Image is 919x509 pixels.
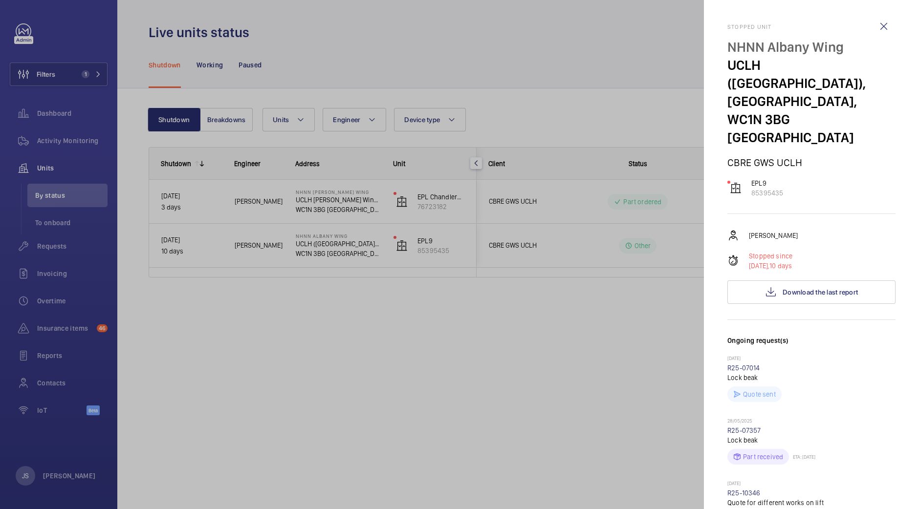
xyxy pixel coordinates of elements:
[730,182,742,194] img: elevator.svg
[727,355,896,363] p: [DATE]
[727,498,896,508] p: Quote for different works on lift
[751,178,783,188] p: EPL9
[727,426,761,434] a: R25-07357
[727,373,896,382] p: Lock beak
[727,435,896,445] p: Lock beak
[743,389,776,399] p: Quote sent
[727,418,896,425] p: 28/05/2025
[727,480,896,488] p: [DATE]
[751,188,783,198] p: 85395435
[727,56,896,110] p: UCLH ([GEOGRAPHIC_DATA]), [GEOGRAPHIC_DATA],
[789,454,815,460] p: ETA: [DATE]
[727,156,896,169] p: CBRE GWS UCLH
[749,231,798,240] p: [PERSON_NAME]
[749,261,792,271] p: 10 days
[727,23,896,30] h2: Stopped unit
[727,110,896,147] p: WC1N 3BG [GEOGRAPHIC_DATA]
[727,364,760,372] a: R25-07014
[743,452,783,462] p: Part received
[727,336,896,355] h3: Ongoing request(s)
[727,489,761,497] a: R25-10346
[749,251,792,261] p: Stopped since
[727,280,896,304] button: Download the last report
[783,288,858,296] span: Download the last report
[727,38,896,56] p: NHNN Albany Wing
[749,262,769,270] span: [DATE],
